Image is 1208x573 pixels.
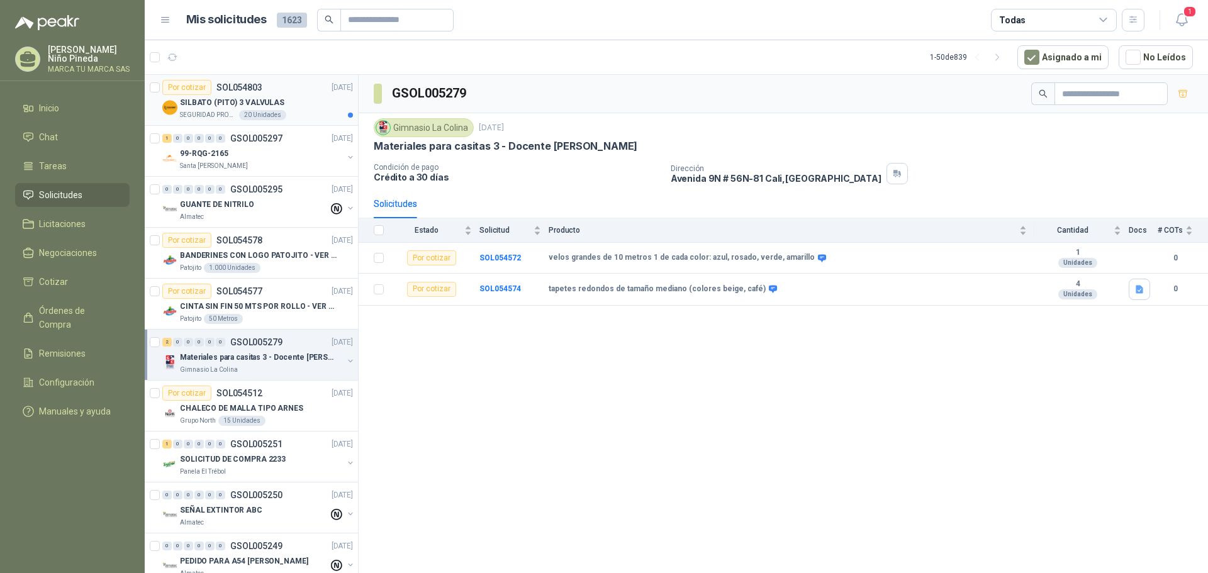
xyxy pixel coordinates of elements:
div: 0 [216,185,225,194]
a: Por cotizarSOL054512[DATE] Company LogoCHALECO DE MALLA TIPO ARNESGrupo North15 Unidades [145,381,358,431]
b: 4 [1034,279,1121,289]
p: SOL054578 [216,236,262,245]
img: Company Logo [162,508,177,523]
p: SEGURIDAD PROVISER LTDA [180,110,237,120]
img: Company Logo [162,457,177,472]
div: Unidades [1058,258,1097,268]
p: GSOL005250 [230,491,282,499]
a: Por cotizarSOL054577[DATE] Company LogoCINTA SIN FIN 50 MTS POR ROLLO - VER DOC ADJUNTOPatojito50... [145,279,358,330]
p: [DATE] [332,387,353,399]
p: [DATE] [332,438,353,450]
a: Órdenes de Compra [15,299,130,337]
span: 1 [1183,6,1197,18]
button: 1 [1170,9,1193,31]
p: Panela El Trébol [180,467,226,477]
div: 0 [162,185,172,194]
div: Unidades [1058,289,1097,299]
div: Solicitudes [374,197,417,211]
div: 50 Metros [204,314,243,324]
th: Docs [1129,218,1158,243]
img: Company Logo [162,253,177,268]
div: 0 [162,491,172,499]
p: SOL054512 [216,389,262,398]
span: Tareas [39,159,67,173]
p: [PERSON_NAME] Niño Pineda [48,45,130,63]
button: No Leídos [1119,45,1193,69]
div: 1 [162,134,172,143]
p: GSOL005249 [230,542,282,550]
div: 0 [184,491,193,499]
img: Company Logo [162,406,177,421]
p: SOL054803 [216,83,262,92]
p: Crédito a 30 días [374,172,661,182]
a: Negociaciones [15,241,130,265]
div: 0 [173,185,182,194]
p: Grupo North [180,416,216,426]
b: tapetes redondos de tamaño mediano (colores beige, café) [549,284,766,294]
img: Company Logo [162,100,177,115]
p: [DATE] [479,122,504,134]
img: Company Logo [162,355,177,370]
p: GSOL005295 [230,185,282,194]
a: SOL054572 [479,253,521,262]
b: 0 [1158,252,1193,264]
div: 0 [173,440,182,448]
img: Company Logo [162,202,177,217]
div: Por cotizar [407,282,456,297]
a: Por cotizarSOL054578[DATE] Company LogoBANDERINES CON LOGO PATOJITO - VER DOC ADJUNTOPatojito1.00... [145,228,358,279]
div: 1.000 Unidades [204,263,260,273]
p: Materiales para casitas 3 - Docente [PERSON_NAME] [180,352,337,364]
div: Por cotizar [407,250,456,265]
button: Asignado a mi [1017,45,1109,69]
p: PEDIDO PARA A54 [PERSON_NAME] [180,555,308,567]
div: 0 [184,185,193,194]
a: 1 0 0 0 0 0 GSOL005297[DATE] Company Logo99-RQG-2165Santa [PERSON_NAME] [162,131,355,171]
div: 0 [216,338,225,347]
p: 99-RQG-2165 [180,148,228,160]
a: Chat [15,125,130,149]
a: Licitaciones [15,212,130,236]
span: Solicitudes [39,188,82,202]
div: 0 [194,491,204,499]
div: Todas [999,13,1026,27]
div: Por cotizar [162,80,211,95]
div: 0 [205,338,215,347]
p: MARCA TU MARCA SAS [48,65,130,73]
a: Remisiones [15,342,130,365]
div: 0 [194,440,204,448]
div: 0 [205,134,215,143]
div: 1 - 50 de 839 [930,47,1007,67]
span: Estado [391,226,462,235]
p: [DATE] [332,489,353,501]
a: 2 0 0 0 0 0 GSOL005279[DATE] Company LogoMateriales para casitas 3 - Docente [PERSON_NAME]Gimnasi... [162,335,355,375]
p: GSOL005279 [230,338,282,347]
p: [DATE] [332,133,353,145]
img: Logo peakr [15,15,79,30]
p: Santa [PERSON_NAME] [180,161,248,171]
p: CHALECO DE MALLA TIPO ARNES [180,403,303,414]
h1: Mis solicitudes [186,11,267,29]
p: Patojito [180,314,201,324]
th: Cantidad [1034,218,1129,243]
th: Estado [391,218,479,243]
p: GSOL005251 [230,440,282,448]
span: Chat [39,130,58,144]
a: Solicitudes [15,183,130,207]
div: 1 [162,440,172,448]
span: Órdenes de Compra [39,304,118,331]
span: Producto [549,226,1017,235]
span: 1623 [277,13,307,28]
p: Dirección [671,164,881,173]
p: [DATE] [332,184,353,196]
img: Company Logo [162,151,177,166]
div: 0 [173,542,182,550]
p: [DATE] [332,286,353,298]
b: SOL054574 [479,284,521,293]
p: Almatec [180,212,204,222]
b: velos grandes de 10 metros 1 de cada color: azul, rosado, verde, amarillo [549,253,815,263]
div: Por cotizar [162,386,211,401]
div: 0 [184,440,193,448]
a: Manuales y ayuda [15,399,130,423]
p: SEÑAL EXTINTOR ABC [180,504,262,516]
